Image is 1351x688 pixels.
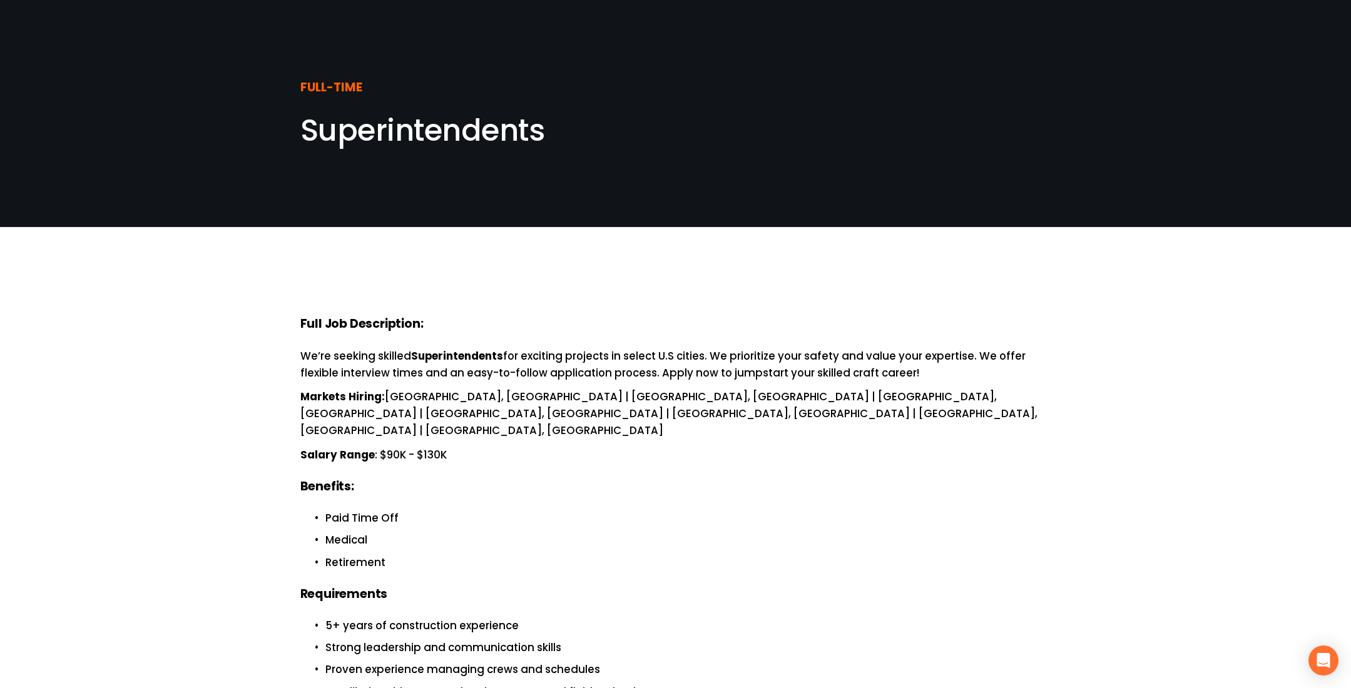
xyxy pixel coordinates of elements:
[325,639,1051,656] p: Strong leadership and communication skills
[300,315,424,332] strong: Full Job Description:
[300,79,362,96] strong: FULL-TIME
[300,109,545,151] span: Superintendents
[300,478,354,495] strong: Benefits:
[325,661,1051,678] p: Proven experience managing crews and schedules
[325,532,1051,549] p: Medical
[300,388,1051,439] p: [GEOGRAPHIC_DATA], [GEOGRAPHIC_DATA] | [GEOGRAPHIC_DATA], [GEOGRAPHIC_DATA] | [GEOGRAPHIC_DATA], ...
[300,585,388,602] strong: Requirements
[300,389,385,404] strong: Markets Hiring:
[411,348,503,363] strong: Superintendents
[325,617,1051,634] p: 5+ years of construction experience
[325,510,1051,527] p: Paid Time Off
[300,348,1051,382] p: We’re seeking skilled for exciting projects in select U.S cities. We prioritize your safety and v...
[300,447,375,462] strong: Salary Range
[1308,645,1338,675] div: Open Intercom Messenger
[325,554,1051,571] p: Retirement
[300,447,1051,463] p: : $90K - $130K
